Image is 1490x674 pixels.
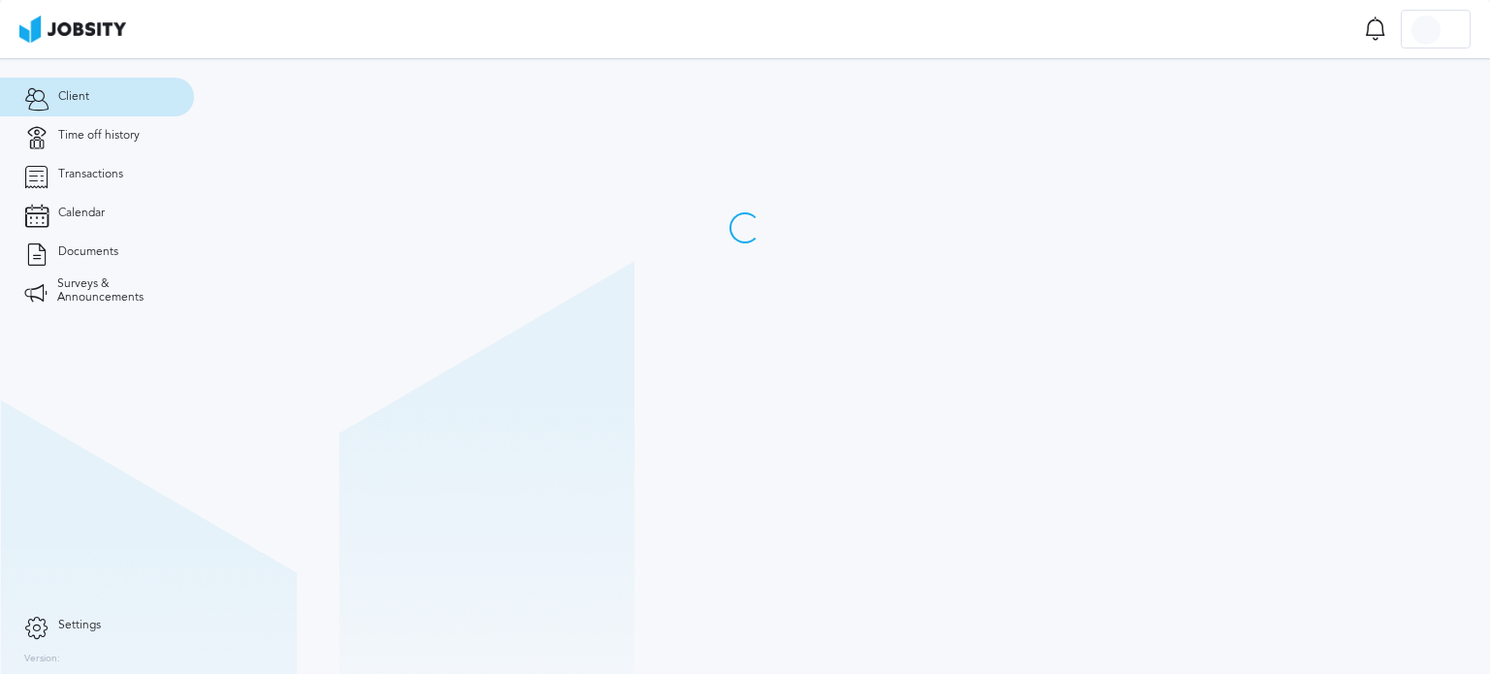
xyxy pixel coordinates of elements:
span: Client [58,90,89,104]
img: ab4bad089aa723f57921c736e9817d99.png [19,16,126,43]
span: Time off history [58,129,140,143]
label: Version: [24,654,60,665]
span: Documents [58,245,118,259]
span: Settings [58,619,101,632]
span: Surveys & Announcements [57,277,170,305]
span: Transactions [58,168,123,181]
span: Calendar [58,207,105,220]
